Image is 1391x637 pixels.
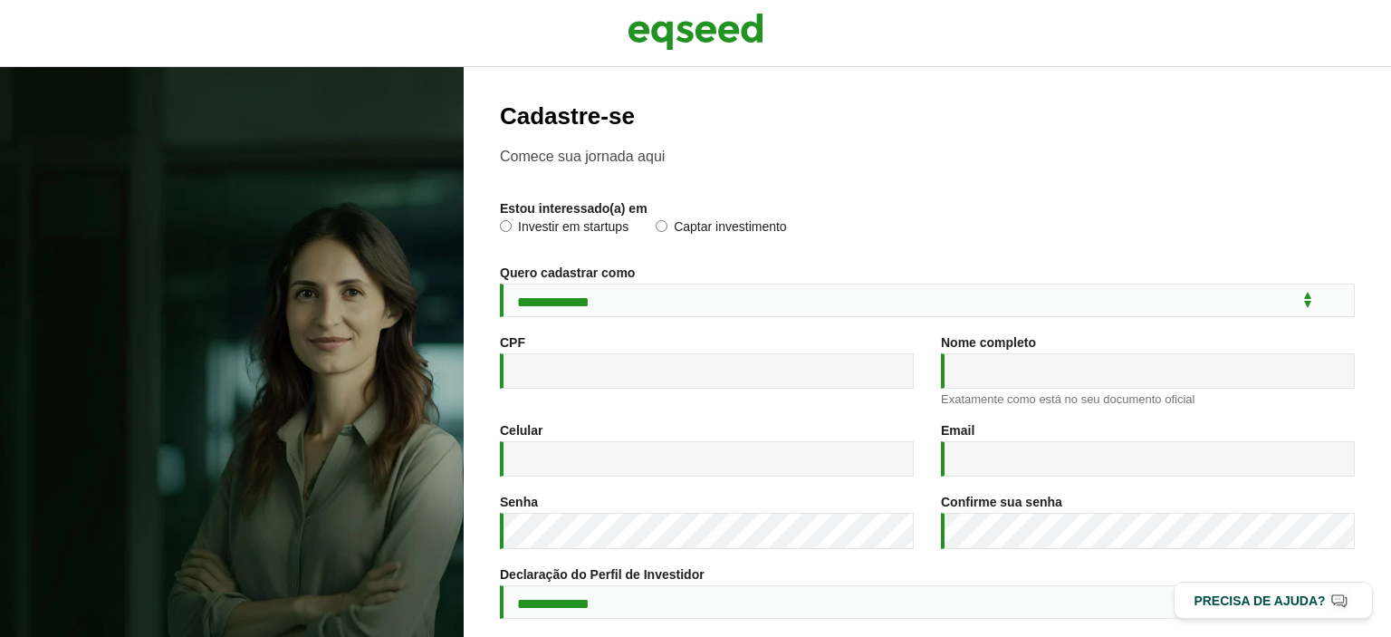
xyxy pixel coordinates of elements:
input: Investir em startups [500,220,512,232]
h2: Cadastre-se [500,103,1355,130]
img: EqSeed Logo [628,9,763,54]
label: Celular [500,424,542,437]
label: Quero cadastrar como [500,266,635,279]
label: Estou interessado(a) em [500,202,648,215]
label: Nome completo [941,336,1036,349]
label: Captar investimento [656,220,787,238]
label: Senha [500,496,538,508]
input: Captar investimento [656,220,667,232]
div: Exatamente como está no seu documento oficial [941,393,1355,405]
label: Confirme sua senha [941,496,1062,508]
label: Declaração do Perfil de Investidor [500,568,705,581]
label: Investir em startups [500,220,628,238]
label: CPF [500,336,525,349]
p: Comece sua jornada aqui [500,148,1355,165]
label: Email [941,424,974,437]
